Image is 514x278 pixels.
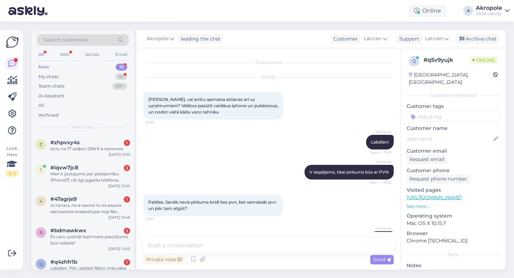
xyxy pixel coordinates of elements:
div: All [37,50,45,59]
div: My chats [38,73,58,80]
a: AkropoleiDeal Latvija [476,5,510,16]
span: Ir iespējams, tikai pirkums būs ar PVN [309,169,389,175]
span: [PERSON_NAME], vai ierīču apmaiņa attiecas arī uz uzņēmumiem? Vēlētos pasūtīt vairākus iphone un ... [148,97,279,115]
div: 99+ [112,83,127,90]
span: Seen ✓ 16:51 [365,150,392,155]
span: Latvian [364,35,381,43]
div: Request email [407,155,447,164]
div: 1 [124,140,130,146]
div: Team chats [38,83,64,90]
input: Add name [407,135,492,143]
span: i [40,167,42,172]
div: Extra [407,251,500,258]
div: Support [397,35,419,43]
span: Search customers [43,36,88,44]
span: b [40,230,43,235]
span: Latvian [425,35,443,43]
div: 2 [124,228,130,234]
p: Visited pages [407,186,500,194]
span: 16:50 [145,120,172,125]
div: 2 [124,165,130,171]
span: Akropole [365,129,392,134]
div: Look Here [6,145,18,177]
span: Akropole [365,226,392,231]
span: #bdmawkwx [50,227,86,234]
div: 15 [116,64,127,71]
div: All [38,102,44,109]
a: [URL][DOMAIN_NAME] [407,194,462,200]
span: Send [373,256,391,263]
div: [DATE] 13:50 [108,183,130,189]
div: AI Assistant [38,93,64,100]
div: Online [408,5,447,17]
p: Customer tags [407,103,500,110]
span: New chats [72,124,94,130]
div: 1 [124,259,130,265]
p: Notes [407,262,500,269]
div: [GEOGRAPHIC_DATA], [GEOGRAPHIC_DATA] [409,71,493,86]
span: Paldies. Sanāk nevis pirkuma brīdī bez pvn, bet samaksāt pvn un pēc tam atgūt? [148,199,277,211]
div: Man ir jautajums par pieiejamibu iPhone17, cik ilgi jagaida telefona piegadi ? [50,171,130,183]
span: Online [470,56,498,64]
div: iDeal Latvija [476,11,502,16]
div: Request phone number [407,174,470,184]
span: #iqvw7jc8 [50,164,78,171]
div: Chat started [143,59,394,66]
p: Customer email [407,147,500,155]
div: Email [114,50,129,59]
div: # q5v9yujk [423,56,470,64]
div: Archived [38,112,59,119]
div: leading the chat [178,35,221,43]
p: Browser [407,230,500,237]
p: Chrome [TECHNICAL_ID] [407,237,500,244]
div: [DATE] 13:43 [108,246,130,251]
span: Akropole [365,159,392,164]
span: z [40,142,42,147]
p: Operating system [407,212,500,220]
span: Labdien! [371,139,389,145]
span: Seen ✓ 16:52 [365,180,392,185]
div: [DATE] 13:46 [108,215,130,220]
div: осталась ли в каком то из ваших магазинов клавиатура под 16а айпад? [50,202,130,215]
div: Private note [143,255,185,264]
div: 2 / 3 [6,170,18,177]
div: есть ли 17 айфон 256гб в наличии [50,146,130,152]
div: Es varu uzzināt kad mans pasūtījums bus veikala? [50,234,130,246]
span: Akropole [147,35,169,43]
div: Akropole [476,5,502,11]
div: Archive chat [455,34,499,44]
span: 17:01 [145,216,172,221]
p: Customer phone [407,167,500,174]
div: Web [58,50,71,59]
div: Customer [330,35,358,43]
div: New [38,64,49,71]
span: #q4zhfr1b [50,259,77,265]
div: Labdien. Pēc update 16pro max sāka dīvaini uzvesties klaviatūra. Gribēju pārstartēt, izslēdzu tel... [50,265,130,278]
p: Customer name [407,125,500,132]
p: Mac OS X 10.15.7 [407,220,500,227]
div: [DATE] 13:55 [109,152,130,157]
span: q [412,58,416,64]
div: A [463,6,473,16]
div: 1 [124,196,130,203]
div: 93 [115,73,127,80]
input: Add a tag [407,111,500,122]
span: #zhpvxy4s [50,139,80,146]
img: Askly Logo [6,36,19,49]
span: #47agrje9 [50,196,77,202]
div: [DATE] [143,74,394,80]
div: Socials [84,50,101,59]
span: q [39,261,43,266]
p: See more ... [407,203,500,210]
div: Customer information [407,92,500,98]
span: 4 [40,198,42,204]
